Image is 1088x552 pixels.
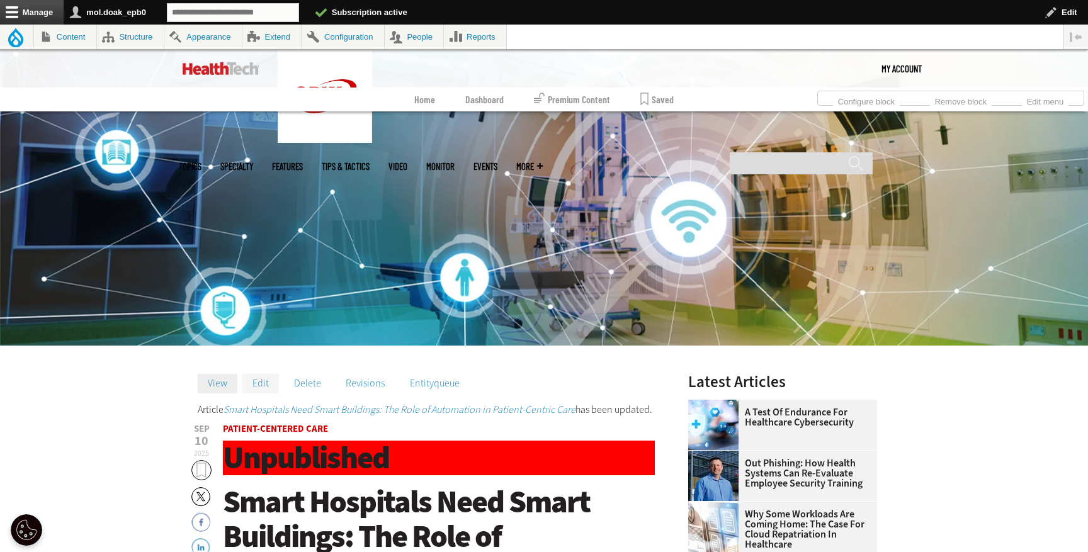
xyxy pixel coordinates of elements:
[284,374,331,393] a: Delete
[194,448,209,458] span: 2025
[444,25,506,49] a: Reports
[224,403,575,416] a: Smart Hospitals Need Smart Buildings: The Role of Automation in Patient-Centric Care
[278,50,372,143] img: Home
[881,50,922,87] div: User menu
[242,374,279,393] a: Edit
[183,62,259,75] img: Home
[534,87,610,111] a: Premium Content
[516,162,543,171] span: More
[688,451,745,461] a: Scott Currie
[11,514,42,546] button: Open Preferences
[930,93,992,107] a: Remove block
[336,374,395,393] a: Revisions
[465,87,504,111] a: Dashboard
[833,93,900,107] a: Configure block
[302,25,383,49] a: Configuration
[688,400,739,450] img: Healthcare cybersecurity
[191,424,212,434] span: Sep
[97,25,164,49] a: Structure
[426,162,455,171] a: MonITor
[688,400,745,410] a: Healthcare cybersecurity
[198,405,655,415] div: Status message
[688,458,870,488] a: Out Phishing: How Health Systems Can Re-Evaluate Employee Security Training
[198,374,237,393] a: View
[1022,93,1068,107] a: Edit menu
[34,25,96,49] a: Content
[242,25,302,49] a: Extend
[385,25,444,49] a: People
[688,502,745,512] a: Electronic health records
[164,25,242,49] a: Appearance
[179,162,201,171] span: Topics
[688,509,870,549] a: Why Some Workloads Are Coming Home: The Case for Cloud Repatriation in Healthcare
[191,435,212,448] span: 10
[322,162,370,171] a: Tips & Tactics
[688,407,870,427] a: A Test of Endurance for Healthcare Cybersecurity
[220,162,253,171] span: Specialty
[223,422,328,435] a: Patient-Centered Care
[414,87,435,111] a: Home
[688,502,739,552] img: Electronic health records
[388,162,407,171] a: Video
[223,441,655,475] h1: Unpublished
[1063,25,1088,49] button: Vertical orientation
[688,451,739,501] img: Scott Currie
[473,162,497,171] a: Events
[11,514,42,546] div: Cookie Settings
[640,87,674,111] a: Saved
[400,374,470,393] a: Entityqueue
[278,133,372,146] a: CDW
[881,50,922,87] a: My Account
[688,374,877,390] h3: Latest Articles
[272,162,303,171] a: Features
